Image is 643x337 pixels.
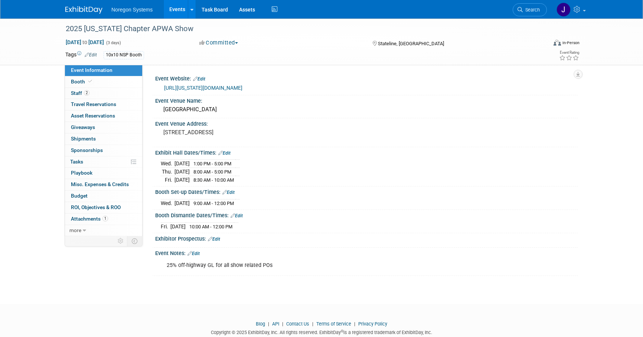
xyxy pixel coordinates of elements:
span: 1 [102,216,108,221]
td: Wed. [161,199,174,207]
span: 8:30 AM - 10:00 AM [193,177,234,183]
a: [URL][US_STATE][DOMAIN_NAME] [164,85,242,91]
span: 9:00 AM - 12:00 PM [193,201,234,206]
span: | [266,321,271,327]
td: Toggle Event Tabs [127,236,143,246]
div: 10x10 NSP Booth [104,51,144,59]
span: Event Information [71,67,112,73]
a: Search [513,3,547,16]
div: Booth Set-up Dates/Times: [155,186,578,196]
a: Travel Reservations [65,99,142,110]
span: Booth [71,79,94,85]
a: Edit [231,213,243,218]
a: more [65,225,142,236]
div: Event Venue Address: [155,118,578,128]
a: API [272,321,279,327]
a: Sponsorships [65,145,142,156]
span: 2 [84,90,89,96]
td: Fri. [161,176,174,184]
div: Event Venue Name: [155,95,578,105]
td: Personalize Event Tab Strip [114,236,127,246]
span: Noregon Systems [111,7,153,13]
a: Staff2 [65,88,142,99]
span: more [69,227,81,233]
span: Tasks [70,159,83,165]
span: Stateline, [GEOGRAPHIC_DATA] [378,41,444,46]
a: Tasks [65,156,142,168]
td: Thu. [161,168,174,176]
a: Attachments1 [65,214,142,225]
span: Search [523,7,540,13]
a: Edit [187,251,200,256]
span: Sponsorships [71,147,103,153]
span: Giveaways [71,124,95,130]
a: Booth [65,76,142,87]
img: ExhibitDay [65,6,102,14]
a: Budget [65,191,142,202]
a: Playbook [65,168,142,179]
div: Booth Dismantle Dates/Times: [155,210,578,219]
a: Blog [256,321,265,327]
a: Contact Us [286,321,309,327]
span: | [310,321,315,327]
div: Event Notes: [155,248,578,257]
i: Booth reservation complete [88,79,92,83]
span: ROI, Objectives & ROO [71,204,121,210]
div: Event Website: [155,73,578,83]
span: Staff [71,90,89,96]
a: Giveaways [65,122,142,133]
div: 25% off-highway GL for all show related POs [161,258,496,273]
span: Budget [71,193,88,199]
span: 8:00 AM - 5:00 PM [193,169,231,175]
pre: [STREET_ADDRESS] [163,129,323,136]
div: Exhibit Hall Dates/Times: [155,147,578,157]
sup: ® [341,329,343,333]
div: 2025 [US_STATE] Chapter APWA Show [63,22,536,36]
span: Asset Reservations [71,113,115,119]
span: Travel Reservations [71,101,116,107]
td: Fri. [161,222,170,230]
td: [DATE] [174,160,190,168]
td: Tags [65,51,97,59]
div: Event Format [503,39,580,50]
a: Shipments [65,133,142,145]
button: Committed [197,39,241,47]
td: [DATE] [174,168,190,176]
a: Edit [85,52,97,57]
span: Playbook [71,170,92,176]
div: Event Rating [559,51,579,54]
td: [DATE] [170,222,186,230]
a: Edit [193,76,205,82]
span: to [81,39,88,45]
div: Exhibitor Prospectus: [155,233,578,243]
img: Format-Inperson.png [554,40,561,46]
span: | [280,321,285,327]
a: Misc. Expenses & Credits [65,179,142,190]
span: (3 days) [105,40,121,45]
img: Johana Gil [556,3,571,17]
a: Edit [208,237,220,242]
span: 10:00 AM - 12:00 PM [189,224,232,229]
span: Shipments [71,136,96,142]
span: 1:00 PM - 5:00 PM [193,161,231,166]
td: [DATE] [174,199,190,207]
span: | [352,321,357,327]
a: Terms of Service [316,321,351,327]
span: [DATE] [DATE] [65,39,104,46]
div: [GEOGRAPHIC_DATA] [161,104,572,115]
td: [DATE] [174,176,190,184]
span: Misc. Expenses & Credits [71,181,129,187]
td: Wed. [161,160,174,168]
a: Event Information [65,65,142,76]
div: In-Person [562,40,580,46]
span: Attachments [71,216,108,222]
a: Edit [218,151,231,156]
a: Edit [222,190,235,195]
a: ROI, Objectives & ROO [65,202,142,213]
a: Asset Reservations [65,110,142,122]
a: Privacy Policy [358,321,387,327]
